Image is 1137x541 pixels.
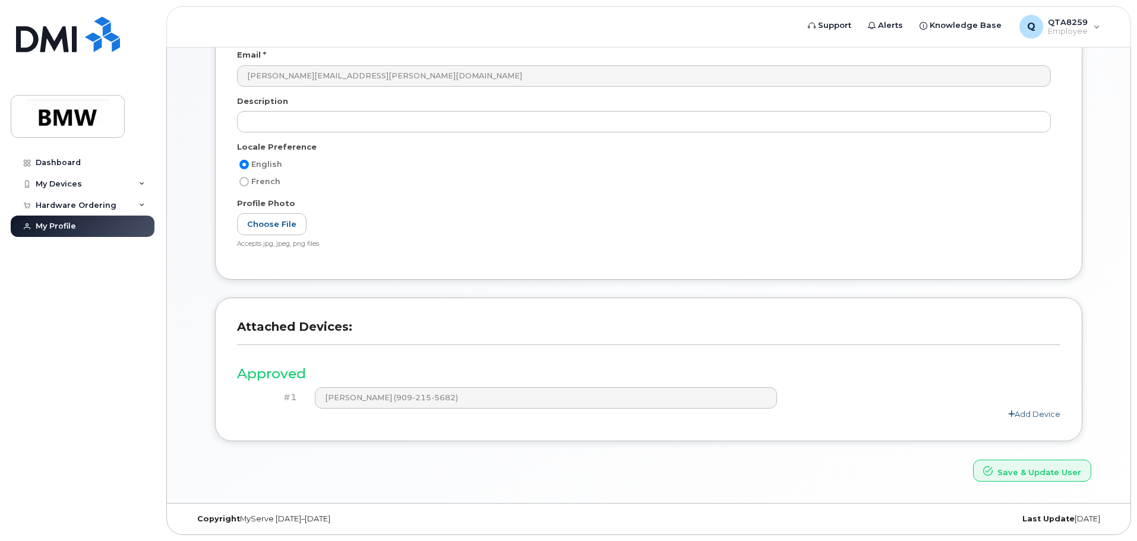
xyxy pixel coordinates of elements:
[237,49,266,61] label: Email *
[239,177,249,186] input: French
[251,160,282,169] span: English
[1022,514,1075,523] strong: Last Update
[237,366,1060,381] h3: Approved
[818,20,851,31] span: Support
[237,141,317,153] label: Locale Preference
[1085,489,1128,532] iframe: Messenger Launcher
[1008,409,1060,419] a: Add Device
[1027,20,1035,34] span: Q
[237,213,307,235] label: Choose File
[973,460,1091,482] button: Save & Update User
[1011,15,1108,39] div: QTA8259
[802,514,1109,524] div: [DATE]
[800,14,860,37] a: Support
[860,14,911,37] a: Alerts
[930,20,1002,31] span: Knowledge Base
[1048,17,1088,27] span: QTA8259
[911,14,1010,37] a: Knowledge Base
[246,393,297,403] h4: #1
[1048,27,1088,36] span: Employee
[237,240,1051,249] div: Accepts jpg, jpeg, png files
[251,177,280,186] span: French
[239,160,249,169] input: English
[237,319,1060,345] h3: Attached Devices:
[237,96,288,107] label: Description
[197,514,240,523] strong: Copyright
[188,514,495,524] div: MyServe [DATE]–[DATE]
[237,198,295,209] label: Profile Photo
[878,20,903,31] span: Alerts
